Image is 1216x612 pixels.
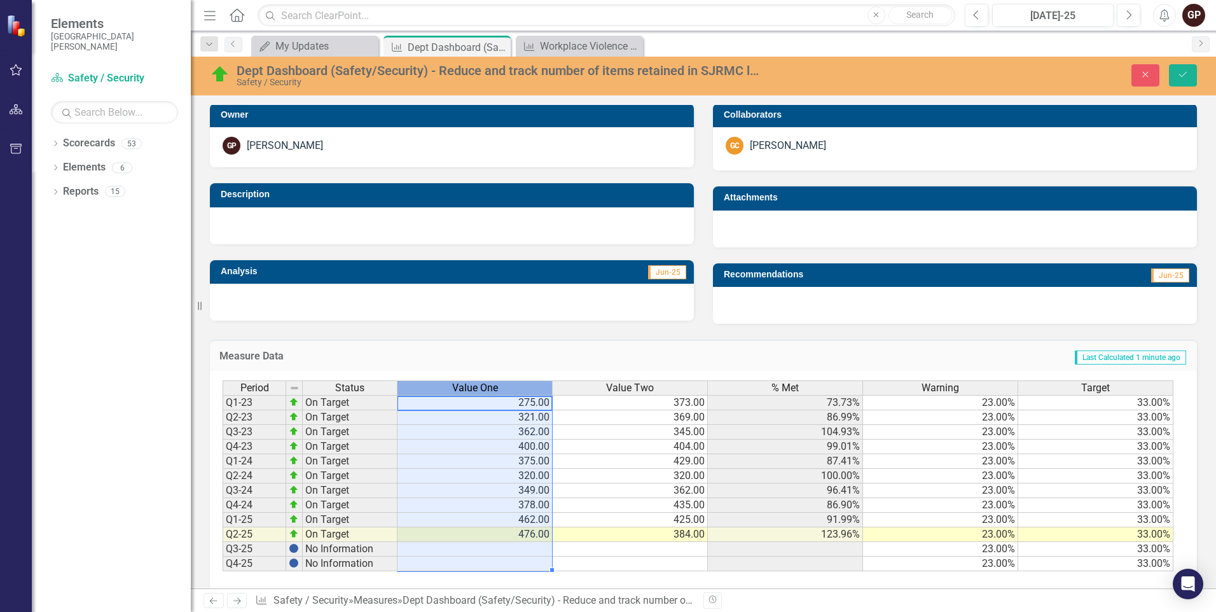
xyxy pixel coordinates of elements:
a: Safety / Security [51,71,178,86]
h3: Attachments [724,193,1191,202]
td: 345.00 [553,425,708,440]
td: 86.99% [708,410,863,425]
td: 123.96% [708,527,863,542]
td: 349.00 [397,483,553,498]
td: 23.00% [863,557,1018,571]
td: On Target [303,454,397,469]
td: 33.00% [1018,483,1173,498]
td: 23.00% [863,527,1018,542]
div: My Updates [275,38,375,54]
img: zOikAAAAAElFTkSuQmCC [289,412,299,422]
span: Value Two [606,382,654,394]
span: Period [240,382,269,394]
td: 373.00 [553,395,708,410]
small: [GEOGRAPHIC_DATA][PERSON_NAME] [51,31,178,52]
td: Q3-24 [223,483,286,498]
span: Jun-25 [1151,268,1189,282]
td: Q2-25 [223,527,286,542]
div: Dept Dashboard (Safety/Security) - Reduce and track number of items retained in SJRMC lost and fo... [403,594,1107,606]
td: 33.00% [1018,513,1173,527]
td: 100.00% [708,469,863,483]
td: 425.00 [553,513,708,527]
td: 33.00% [1018,542,1173,557]
img: zOikAAAAAElFTkSuQmCC [289,529,299,539]
div: GP [1182,4,1205,27]
span: Value One [452,382,498,394]
td: 23.00% [863,410,1018,425]
h3: Analysis [221,267,445,276]
td: Q1-24 [223,454,286,469]
td: 23.00% [863,454,1018,469]
img: zOikAAAAAElFTkSuQmCC [289,514,299,524]
img: zOikAAAAAElFTkSuQmCC [289,485,299,495]
img: BgCOk07PiH71IgAAAABJRU5ErkJggg== [289,543,299,553]
td: On Target [303,425,397,440]
td: Q2-24 [223,469,286,483]
td: 462.00 [397,513,553,527]
div: Workplace Violence Safety Events - Assaults [540,38,640,54]
td: Q1-23 [223,395,286,410]
td: Q3-23 [223,425,286,440]
img: zOikAAAAAElFTkSuQmCC [289,441,299,451]
a: Measures [354,594,397,606]
span: Warning [922,382,959,394]
td: 23.00% [863,513,1018,527]
input: Search Below... [51,101,178,123]
span: Jun-25 [648,265,686,279]
h3: Description [221,190,687,199]
input: Search ClearPoint... [258,4,955,27]
td: 320.00 [397,469,553,483]
td: 33.00% [1018,425,1173,440]
td: 33.00% [1018,527,1173,542]
td: 362.00 [553,483,708,498]
div: » » [255,594,694,608]
td: 362.00 [397,425,553,440]
div: Dept Dashboard (Safety/Security) - Reduce and track number of items retained in SJRMC lost and fo... [408,39,508,55]
div: [PERSON_NAME] [750,139,826,153]
a: Reports [63,184,99,199]
td: 33.00% [1018,395,1173,410]
td: 91.99% [708,513,863,527]
td: On Target [303,483,397,498]
td: Q4-23 [223,440,286,454]
td: 429.00 [553,454,708,469]
td: 384.00 [553,527,708,542]
td: 404.00 [553,440,708,454]
td: On Target [303,440,397,454]
div: [PERSON_NAME] [247,139,323,153]
img: ClearPoint Strategy [6,15,29,37]
div: Dept Dashboard (Safety/Security) - Reduce and track number of items retained in SJRMC lost and fo... [237,64,763,78]
td: Q2-23 [223,410,286,425]
img: BgCOk07PiH71IgAAAABJRU5ErkJggg== [289,558,299,568]
h3: Collaborators [724,110,1191,120]
td: On Target [303,410,397,425]
div: GP [223,137,240,155]
img: zOikAAAAAElFTkSuQmCC [289,426,299,436]
td: 369.00 [553,410,708,425]
td: 476.00 [397,527,553,542]
td: No Information [303,557,397,571]
img: 8DAGhfEEPCf229AAAAAElFTkSuQmCC [289,383,300,393]
a: Scorecards [63,136,115,151]
td: On Target [303,513,397,527]
td: 99.01% [708,440,863,454]
h3: Owner [221,110,687,120]
a: Elements [63,160,106,175]
td: 23.00% [863,498,1018,513]
td: On Target [303,395,397,410]
td: 86.90% [708,498,863,513]
img: zOikAAAAAElFTkSuQmCC [289,397,299,407]
div: 15 [105,186,125,197]
td: 96.41% [708,483,863,498]
div: Safety / Security [237,78,763,87]
span: % Met [771,382,799,394]
td: 321.00 [397,410,553,425]
td: Q3-25 [223,542,286,557]
td: 400.00 [397,440,553,454]
td: 320.00 [553,469,708,483]
img: zOikAAAAAElFTkSuQmCC [289,456,299,466]
span: Search [906,10,934,20]
td: 23.00% [863,425,1018,440]
td: 104.93% [708,425,863,440]
td: On Target [303,498,397,513]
